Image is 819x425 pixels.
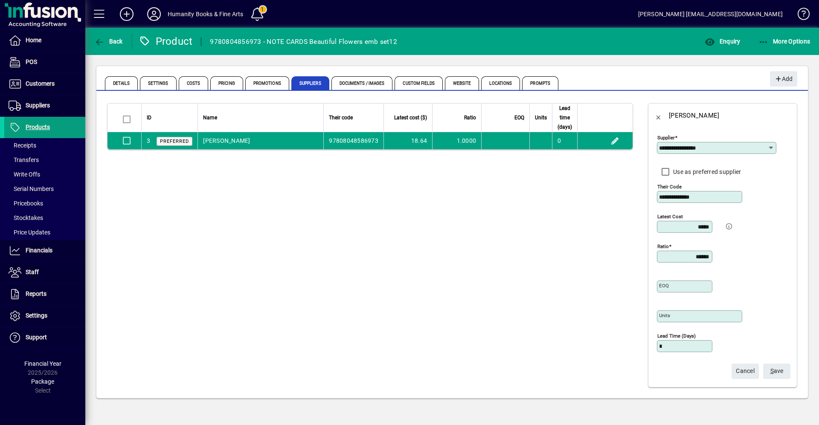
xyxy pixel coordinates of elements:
[383,132,432,149] td: 18.64
[703,34,742,49] button: Enquiry
[9,171,40,178] span: Write Offs
[535,113,547,122] span: Units
[179,76,209,90] span: Costs
[464,113,476,122] span: Ratio
[9,200,43,207] span: Pricebooks
[659,283,669,289] mat-label: EOQ
[26,37,41,43] span: Home
[26,247,52,254] span: Financials
[26,290,46,297] span: Reports
[657,214,683,220] mat-label: Latest cost
[139,35,193,48] div: Product
[9,214,43,221] span: Stocktakes
[770,367,774,374] span: S
[657,243,669,249] mat-label: Ratio
[657,333,696,339] mat-label: Lead time (days)
[168,7,244,21] div: Humanity Books & Fine Arts
[558,104,572,132] span: Lead time (days)
[105,76,138,90] span: Details
[514,113,524,122] span: EOQ
[4,182,85,196] a: Serial Numbers
[4,196,85,211] a: Pricebooks
[774,72,793,86] span: Add
[210,76,243,90] span: Pricing
[9,229,50,236] span: Price Updates
[140,76,177,90] span: Settings
[770,71,797,87] button: Add
[732,364,759,379] button: Cancel
[85,34,132,49] app-page-header-button: Back
[4,327,85,348] a: Support
[671,168,741,176] label: Use as preferred supplier
[113,6,140,22] button: Add
[4,240,85,261] a: Financials
[329,113,353,122] span: Their code
[9,156,39,163] span: Transfers
[4,153,85,167] a: Transfers
[26,58,37,65] span: POS
[758,38,810,45] span: More Options
[9,142,36,149] span: Receipts
[203,113,217,122] span: Name
[323,132,383,149] td: 97808048586973
[291,76,329,90] span: Suppliers
[140,6,168,22] button: Profile
[4,283,85,305] a: Reports
[210,35,397,49] div: 9780804856973 - NOTE CARDS Beautiful Flowers emb set12
[552,132,577,149] td: 0
[756,34,813,49] button: More Options
[657,184,682,190] mat-label: Their code
[4,138,85,153] a: Receipts
[4,95,85,116] a: Suppliers
[657,135,675,141] mat-label: Supplier
[4,262,85,283] a: Staff
[26,312,47,319] span: Settings
[4,225,85,240] a: Price Updates
[245,76,289,90] span: Promotions
[638,7,783,21] div: [PERSON_NAME] [EMAIL_ADDRESS][DOMAIN_NAME]
[4,305,85,327] a: Settings
[26,269,39,275] span: Staff
[770,364,784,378] span: ave
[659,312,670,318] mat-label: Units
[481,76,520,90] span: Locations
[26,102,50,109] span: Suppliers
[763,364,790,379] button: Save
[432,132,481,149] td: 1.0000
[92,34,125,49] button: Back
[31,378,54,385] span: Package
[791,2,808,29] a: Knowledge Base
[669,109,719,122] div: [PERSON_NAME]
[147,136,150,145] div: 3
[4,30,85,51] a: Home
[736,364,755,378] span: Cancel
[24,360,61,367] span: Financial Year
[705,38,740,45] span: Enquiry
[394,113,427,122] span: Latest cost ($)
[26,80,55,87] span: Customers
[94,38,123,45] span: Back
[4,52,85,73] a: POS
[197,132,323,149] td: [PERSON_NAME]
[4,73,85,95] a: Customers
[648,105,669,126] button: Back
[522,76,558,90] span: Prompts
[395,76,442,90] span: Custom Fields
[331,76,393,90] span: Documents / Images
[147,113,151,122] span: ID
[160,139,189,144] span: Preferred
[4,211,85,225] a: Stocktakes
[26,334,47,341] span: Support
[26,124,50,130] span: Products
[9,185,54,192] span: Serial Numbers
[4,167,85,182] a: Write Offs
[445,76,479,90] span: Website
